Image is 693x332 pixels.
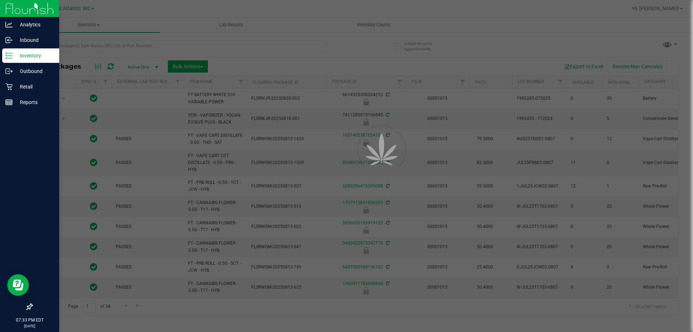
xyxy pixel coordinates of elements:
p: Inventory [13,51,56,60]
p: Inbound [13,36,56,44]
inline-svg: Analytics [5,21,13,28]
inline-svg: Retail [5,83,13,90]
inline-svg: Outbound [5,68,13,75]
inline-svg: Inbound [5,36,13,44]
p: Reports [13,98,56,107]
inline-svg: Reports [5,99,13,106]
p: [DATE] [3,323,56,329]
p: 07:33 PM EDT [3,317,56,323]
p: Analytics [13,20,56,29]
inline-svg: Inventory [5,52,13,59]
p: Retail [13,82,56,91]
iframe: Resource center [7,274,29,296]
p: Outbound [13,67,56,76]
